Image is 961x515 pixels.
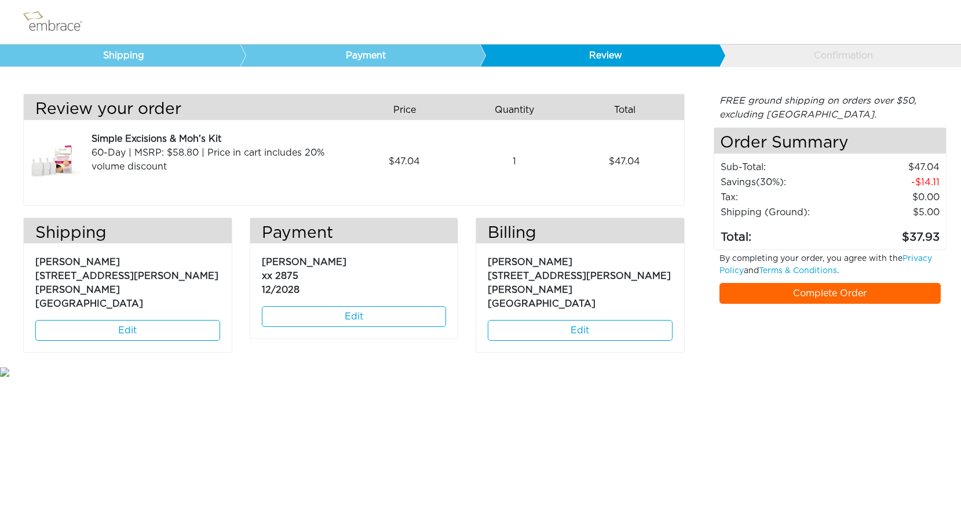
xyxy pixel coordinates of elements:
[841,220,940,247] td: 37.93
[262,271,298,281] span: xx 2875
[720,190,841,205] td: Tax:
[20,8,96,36] img: logo.png
[262,306,447,327] a: Edit
[841,190,940,205] td: 0.00
[720,175,841,190] td: Savings :
[711,253,949,283] div: By completing your order, you agree with the and .
[720,220,841,247] td: Total:
[719,283,941,304] a: Complete Order
[488,249,673,311] p: [PERSON_NAME] [STREET_ADDRESS][PERSON_NAME][PERSON_NAME] [GEOGRAPHIC_DATA]
[24,224,232,244] h3: Shipping
[720,160,841,175] td: Sub-Total:
[841,160,940,175] td: 47.04
[250,224,458,244] h3: Payment
[476,224,684,244] h3: Billing
[240,45,480,67] a: Payment
[719,45,959,67] a: Confirmation
[262,257,346,267] span: [PERSON_NAME]
[92,146,345,174] div: 60-Day | MSRP: $58.80 | Price in cart includes 20% volume discount
[24,100,345,120] h3: Review your order
[24,132,82,191] img: 26525890-8dcd-11e7-bd72-02e45ca4b85b.jpeg
[841,205,940,220] td: $5.00
[714,94,947,122] div: FREE ground shipping on orders over $50, excluding [GEOGRAPHIC_DATA].
[719,255,932,275] a: Privacy Policy
[714,128,946,154] h4: Order Summary
[92,132,345,146] div: Simple Excisions & Moh’s Kit
[262,285,299,295] span: 12/2028
[513,154,516,168] span: 1
[609,154,640,168] span: 47.04
[354,100,464,120] div: Price
[35,249,220,311] p: [PERSON_NAME] [STREET_ADDRESS][PERSON_NAME][PERSON_NAME] [GEOGRAPHIC_DATA]
[389,154,420,168] span: 47.04
[495,103,534,117] span: Quantity
[720,205,841,220] td: Shipping (Ground):
[574,100,684,120] div: Total
[759,267,837,275] a: Terms & Conditions
[480,45,720,67] a: Review
[841,175,940,190] td: 14.11
[35,320,220,341] a: Edit
[756,178,784,187] span: (30%)
[488,320,673,341] a: Edit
